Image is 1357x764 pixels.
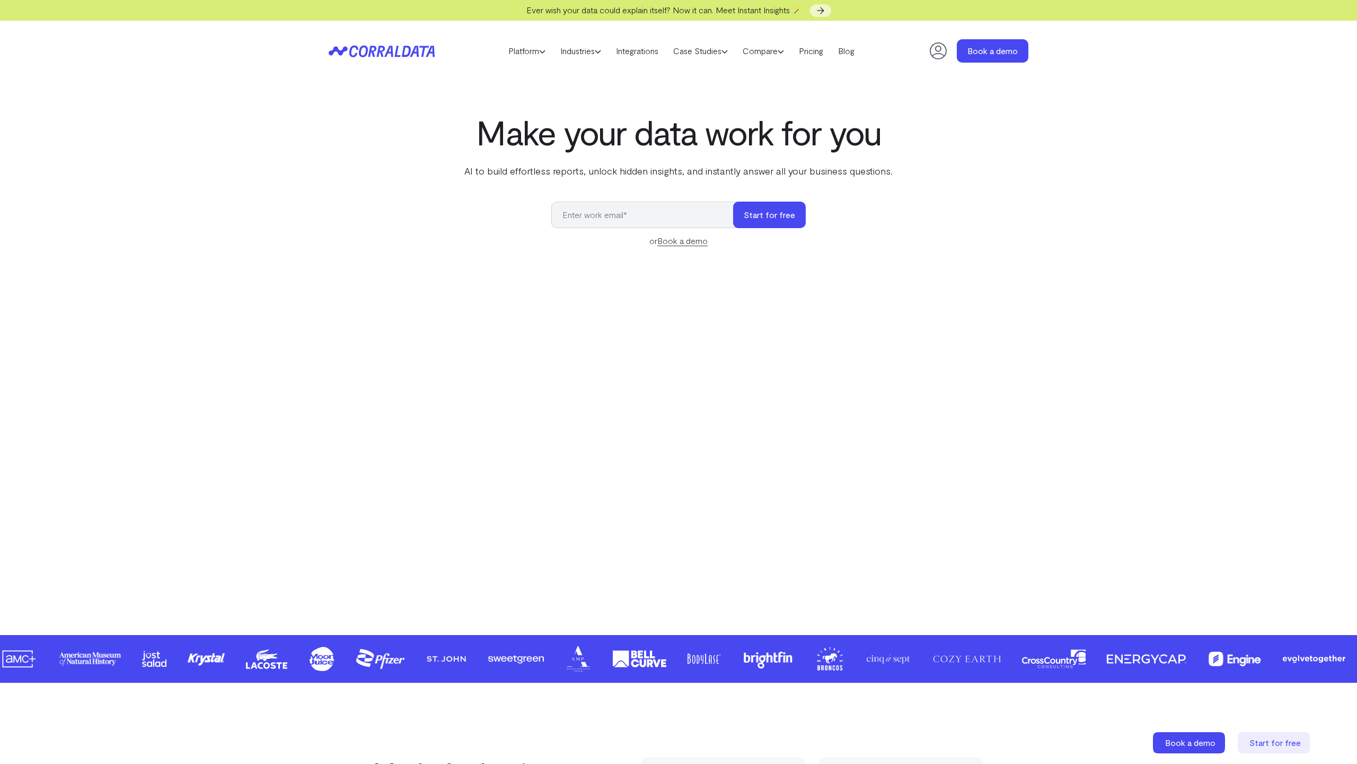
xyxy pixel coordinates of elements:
[553,43,609,59] a: Industries
[609,43,666,59] a: Integrations
[657,236,708,246] a: Book a demo
[791,43,831,59] a: Pricing
[666,43,735,59] a: Case Studies
[735,43,791,59] a: Compare
[1153,732,1227,753] a: Book a demo
[957,39,1028,63] a: Book a demo
[551,235,806,247] div: or
[831,43,862,59] a: Blog
[1249,737,1301,748] span: Start for free
[526,5,803,15] span: Ever wish your data could explain itself? Now it can. Meet Instant Insights 🪄
[551,202,744,228] input: Enter work email*
[501,43,553,59] a: Platform
[733,202,806,228] button: Start for free
[1165,737,1215,748] span: Book a demo
[462,164,895,178] p: AI to build effortless reports, unlock hidden insights, and instantly answer all your business qu...
[1238,732,1312,753] a: Start for free
[462,113,895,151] h1: Make your data work for you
